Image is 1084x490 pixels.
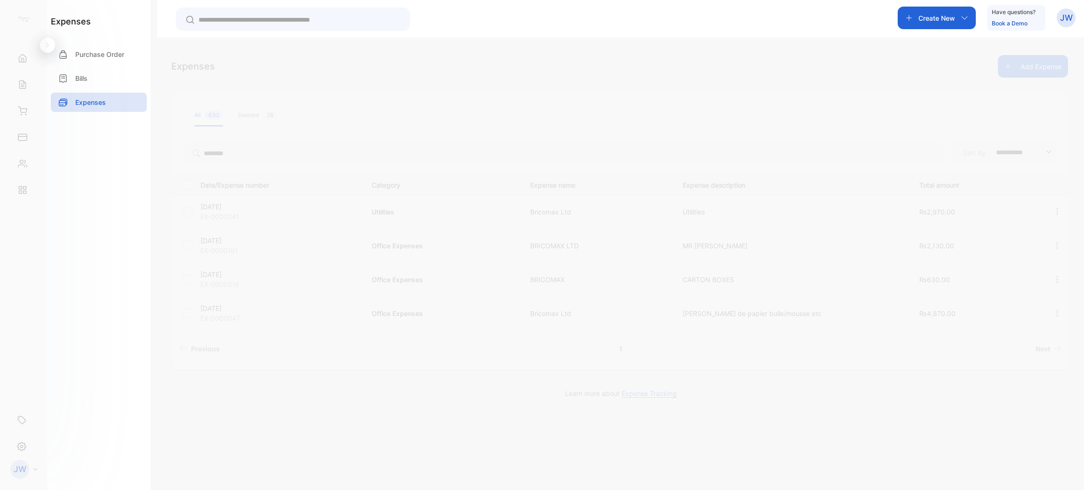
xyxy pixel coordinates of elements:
[898,7,976,29] button: Create New
[998,55,1068,78] button: Add Expense
[622,389,677,398] span: Expense Tracking
[200,303,360,313] p: [DATE]
[51,93,147,112] a: Expenses
[194,111,223,119] div: All
[530,275,663,285] p: BRICOMAX
[1036,344,1050,354] span: Next
[200,279,360,289] p: EX-0000019
[919,208,955,216] span: ₨2,970.00
[530,308,663,318] p: Bricomax Ltd
[372,308,511,318] p: Office Expenses
[1032,340,1066,357] a: Next page
[75,97,106,107] p: Expenses
[75,73,88,83] p: Bills
[919,276,950,284] span: ₨630.00
[992,20,1028,27] a: Book a Demo
[992,8,1036,17] p: Have questions?
[200,212,360,221] p: EX-0000041
[963,148,986,158] p: Sort by
[16,12,31,26] img: logo
[683,178,900,190] p: Expense description
[191,344,220,354] span: Previous
[1060,12,1073,24] p: JW
[238,111,278,119] div: Deleted
[919,178,1033,190] p: Total amount
[530,178,663,190] p: Expense name
[171,59,215,73] div: Expenses
[683,207,900,217] p: Utilities
[172,340,1069,357] ul: Pagination
[171,388,1070,398] p: Learn more about
[200,269,360,279] p: [DATE]
[953,141,1056,164] button: Sort by
[205,111,223,119] span: 632
[175,340,223,357] a: Previous page
[530,241,663,251] p: BRICOMAX LTD
[919,309,956,317] span: ₨4,870.00
[200,245,360,255] p: EX-0000191
[75,49,124,59] p: Purchase Order
[918,13,955,23] p: Create New
[683,308,900,318] p: [PERSON_NAME] de papier bulle/mousse etc
[200,178,360,190] p: Date/Expense number
[372,241,511,251] p: Office Expenses
[372,275,511,285] p: Office Expenses
[51,69,147,88] a: Bills
[683,275,900,285] p: CARTON BOXES
[608,340,634,357] a: Page 1 is your current page
[51,15,91,28] h1: expenses
[372,207,511,217] p: Utilities
[200,236,360,245] p: [DATE]
[200,313,360,323] p: EX-0000047
[372,178,511,190] p: Category
[263,111,278,119] span: 28
[200,202,360,212] p: [DATE]
[530,207,663,217] p: Bricomax Ltd
[14,463,26,475] p: JW
[51,45,147,64] a: Purchase Order
[1044,450,1084,490] iframe: LiveChat chat widget
[1057,7,1076,29] button: JW
[919,242,954,250] span: ₨2,130.00
[683,241,900,251] p: MR [PERSON_NAME]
